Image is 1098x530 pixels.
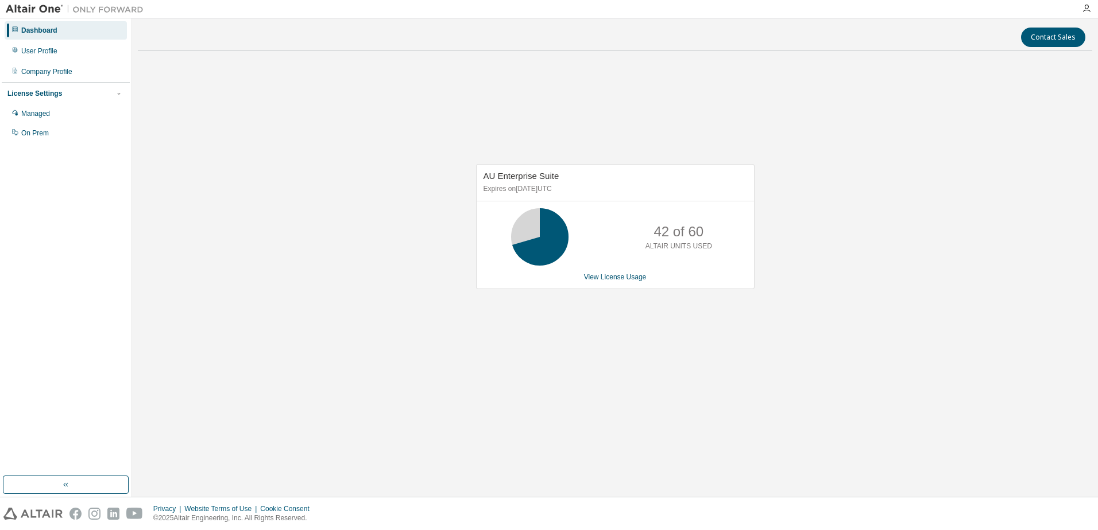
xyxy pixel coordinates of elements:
a: View License Usage [584,273,647,281]
img: Altair One [6,3,149,15]
div: Managed [21,109,50,118]
span: AU Enterprise Suite [484,171,559,181]
p: © 2025 Altair Engineering, Inc. All Rights Reserved. [153,513,316,523]
img: linkedin.svg [107,508,119,520]
p: ALTAIR UNITS USED [645,241,712,251]
div: Dashboard [21,26,57,35]
div: Website Terms of Use [184,504,260,513]
img: youtube.svg [126,508,143,520]
p: Expires on [DATE] UTC [484,184,744,194]
div: Privacy [153,504,184,513]
div: Cookie Consent [260,504,316,513]
p: 42 of 60 [654,222,703,241]
div: Company Profile [21,67,72,76]
div: On Prem [21,128,49,138]
img: instagram.svg [88,508,100,520]
img: altair_logo.svg [3,508,63,520]
div: User Profile [21,46,57,56]
button: Contact Sales [1021,28,1085,47]
img: facebook.svg [69,508,82,520]
div: License Settings [7,89,62,98]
